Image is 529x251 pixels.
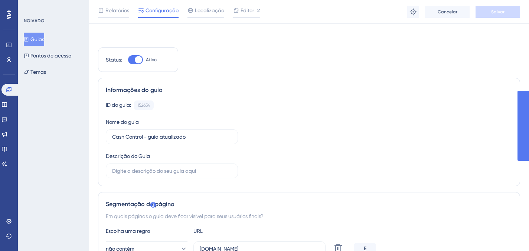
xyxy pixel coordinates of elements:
font: Configuração [146,7,179,13]
font: Descrição do Guia [106,153,150,159]
font: Status: [106,57,122,63]
input: Digite o nome do seu guia aqui [112,133,232,141]
font: Editor [241,7,254,13]
font: Em quais páginas o guia deve ficar visível para seus usuários finais? [106,213,263,219]
iframe: Iniciador do Assistente de IA do UserGuiding [498,222,520,244]
font: Relatórios [105,7,129,13]
font: Localização [195,7,224,13]
font: Segmentação de página [106,201,174,208]
font: URL [193,228,203,234]
font: Informações do guia [106,86,163,93]
font: Cancelar [438,9,457,14]
font: 152634 [137,103,150,108]
button: Temas [24,65,46,79]
button: Salvar [476,6,520,18]
font: Salvar [491,9,504,14]
font: ID do guia: [106,102,131,108]
button: Guias [24,33,44,46]
font: NOIVADO [24,18,45,23]
font: Ativo [146,57,157,62]
button: Pontos de acesso [24,49,71,62]
font: Nome do guia [106,119,139,125]
font: Temas [30,69,46,75]
font: Pontos de acesso [30,53,71,59]
font: Guias [30,36,44,42]
button: Cancelar [425,6,470,18]
input: Digite a descrição do seu guia aqui [112,167,232,175]
font: Escolha uma regra [106,228,150,234]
